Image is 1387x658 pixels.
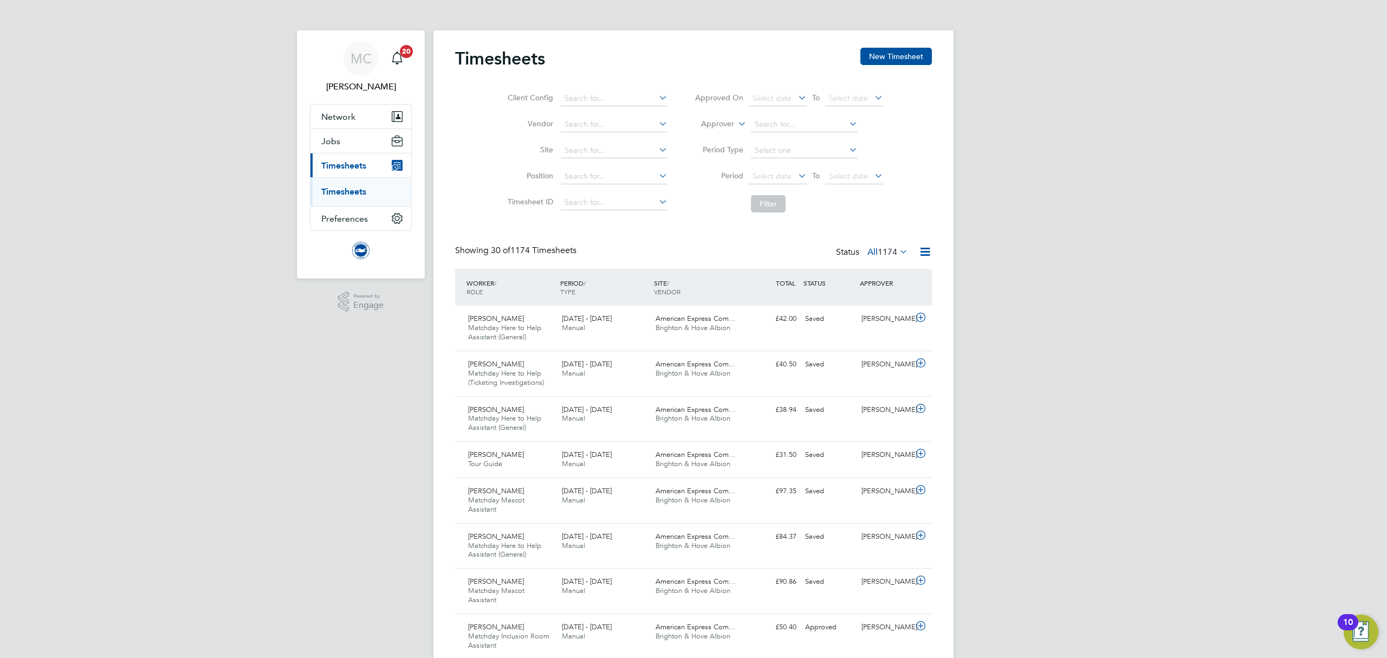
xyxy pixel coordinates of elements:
[468,359,524,369] span: [PERSON_NAME]
[801,482,857,500] div: Saved
[504,93,553,102] label: Client Config
[351,51,372,66] span: MC
[491,245,510,256] span: 30 of
[562,577,612,586] span: [DATE] - [DATE]
[353,292,384,301] span: Powered by
[338,292,384,312] a: Powered byEngage
[562,622,612,631] span: [DATE] - [DATE]
[656,631,730,641] span: Brighton & Hove Albion
[656,405,736,414] span: American Express Com…
[751,195,786,212] button: Filter
[695,93,743,102] label: Approved On
[656,586,730,595] span: Brighton & Hove Albion
[400,45,413,58] span: 20
[464,273,558,301] div: WORKER
[562,495,585,505] span: Manual
[562,359,612,369] span: [DATE] - [DATE]
[744,310,801,328] div: £42.00
[310,153,411,177] button: Timesheets
[468,323,541,341] span: Matchday Here to Help Assistant (General)
[744,573,801,591] div: £90.86
[321,112,355,122] span: Network
[468,586,524,604] span: Matchday Mascot Assistant
[878,247,897,257] span: 1174
[468,631,549,650] span: Matchday Inclusion Room Assistant
[504,171,553,180] label: Position
[455,48,545,69] h2: Timesheets
[504,145,553,154] label: Site
[801,356,857,373] div: Saved
[562,414,585,423] span: Manual
[562,586,585,595] span: Manual
[562,532,612,541] span: [DATE] - [DATE]
[562,314,612,323] span: [DATE] - [DATE]
[656,541,730,550] span: Brighton & Hove Albion
[685,119,734,130] label: Approver
[562,459,585,468] span: Manual
[321,160,366,171] span: Timesheets
[386,41,408,76] a: 20
[562,369,585,378] span: Manual
[321,186,366,197] a: Timesheets
[860,48,932,65] button: New Timesheet
[744,482,801,500] div: £97.35
[829,171,868,181] span: Select date
[468,459,502,468] span: Tour Guide
[561,195,667,210] input: Search for...
[468,414,541,432] span: Matchday Here to Help Assistant (General)
[744,356,801,373] div: £40.50
[468,369,544,387] span: Matchday Here to Help (Ticketing Investigations)
[468,405,524,414] span: [PERSON_NAME]
[753,171,792,181] span: Select date
[867,247,908,257] label: All
[809,169,823,183] span: To
[310,207,411,230] button: Preferences
[857,310,913,328] div: [PERSON_NAME]
[468,450,524,459] span: [PERSON_NAME]
[310,105,411,128] button: Network
[560,287,575,296] span: TYPE
[744,618,801,636] div: £50.40
[656,577,736,586] span: American Express Com…
[801,273,857,293] div: STATUS
[809,91,823,105] span: To
[310,177,411,206] div: Timesheets
[468,314,524,323] span: [PERSON_NAME]
[297,30,425,279] nav: Main navigation
[753,93,792,103] span: Select date
[857,273,913,293] div: APPROVER
[321,136,340,146] span: Jobs
[801,446,857,464] div: Saved
[491,245,576,256] span: 1174 Timesheets
[561,143,667,158] input: Search for...
[695,171,743,180] label: Period
[857,401,913,419] div: [PERSON_NAME]
[857,446,913,464] div: [PERSON_NAME]
[468,622,524,631] span: [PERSON_NAME]
[801,528,857,546] div: Saved
[310,80,412,93] span: Millie Crowhurst
[455,245,579,256] div: Showing
[656,459,730,468] span: Brighton & Hove Albion
[468,486,524,495] span: [PERSON_NAME]
[562,486,612,495] span: [DATE] - [DATE]
[744,446,801,464] div: £31.50
[504,119,553,128] label: Vendor
[353,301,384,310] span: Engage
[468,577,524,586] span: [PERSON_NAME]
[656,622,736,631] span: American Express Com…
[562,631,585,641] span: Manual
[656,369,730,378] span: Brighton & Hove Albion
[695,145,743,154] label: Period Type
[656,495,730,505] span: Brighton & Hove Albion
[801,310,857,328] div: Saved
[468,541,541,559] span: Matchday Here to Help Assistant (General)
[558,273,651,301] div: PERIOD
[656,450,736,459] span: American Express Com…
[857,528,913,546] div: [PERSON_NAME]
[654,287,680,296] span: VENDOR
[801,618,857,636] div: Approved
[468,532,524,541] span: [PERSON_NAME]
[466,287,483,296] span: ROLE
[857,573,913,591] div: [PERSON_NAME]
